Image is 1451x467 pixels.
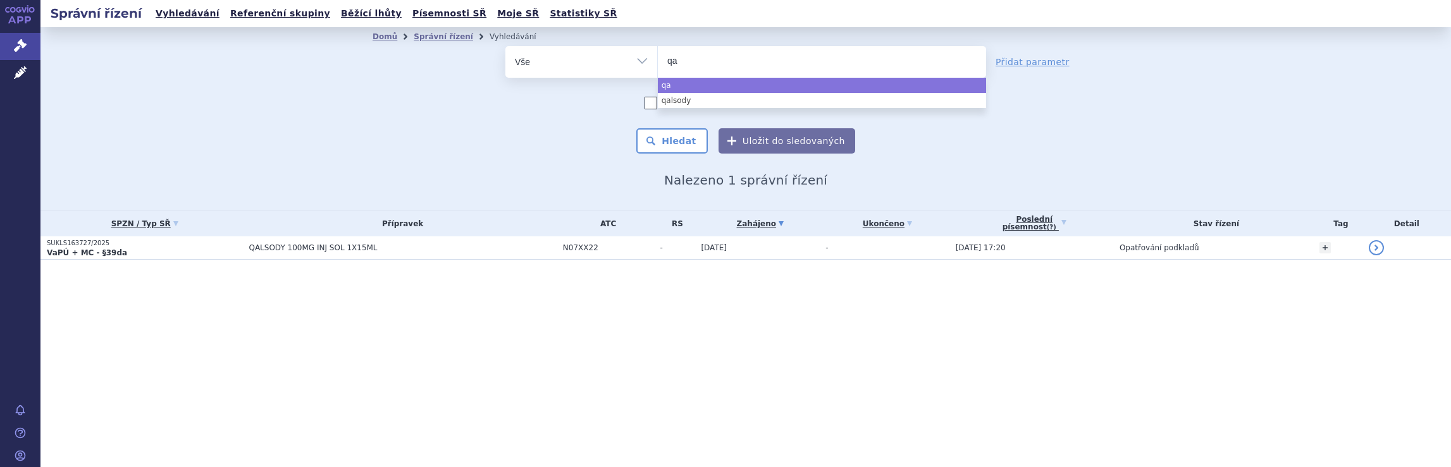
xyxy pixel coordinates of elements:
[1362,210,1451,236] th: Detail
[1369,240,1384,255] a: detail
[409,5,490,22] a: Písemnosti SŘ
[226,5,334,22] a: Referenční skupiny
[825,243,828,252] span: -
[47,215,242,233] a: SPZN / Typ SŘ
[825,215,949,233] a: Ukončeno
[701,215,819,233] a: Zahájeno
[1113,210,1313,236] th: Stav řízení
[645,97,847,109] label: Zahrnout [DEMOGRAPHIC_DATA] přípravky
[956,243,1006,252] span: [DATE] 17:20
[658,93,986,108] li: qalsody
[664,173,827,188] span: Nalezeno 1 správní řízení
[996,56,1070,68] a: Přidat parametr
[1319,242,1331,253] a: +
[719,128,855,154] button: Uložit do sledovaných
[653,210,695,236] th: RS
[701,243,727,252] span: [DATE]
[1047,224,1056,231] abbr: (?)
[956,210,1113,236] a: Poslednípísemnost(?)
[658,78,986,93] li: qa
[636,128,708,154] button: Hledat
[563,243,654,252] span: N07XX22
[337,5,405,22] a: Běžící lhůty
[152,5,223,22] a: Vyhledávání
[490,27,553,46] li: Vyhledávání
[40,4,152,22] h2: Správní řízení
[249,243,556,252] span: QALSODY 100MG INJ SOL 1X15ML
[414,32,473,41] a: Správní řízení
[660,243,695,252] span: -
[546,5,621,22] a: Statistiky SŘ
[242,210,556,236] th: Přípravek
[47,239,242,248] p: SUKLS163727/2025
[1120,243,1199,252] span: Opatřování podkladů
[557,210,654,236] th: ATC
[1313,210,1362,236] th: Tag
[493,5,543,22] a: Moje SŘ
[47,248,127,257] strong: VaPÚ + MC - §39da
[373,32,397,41] a: Domů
